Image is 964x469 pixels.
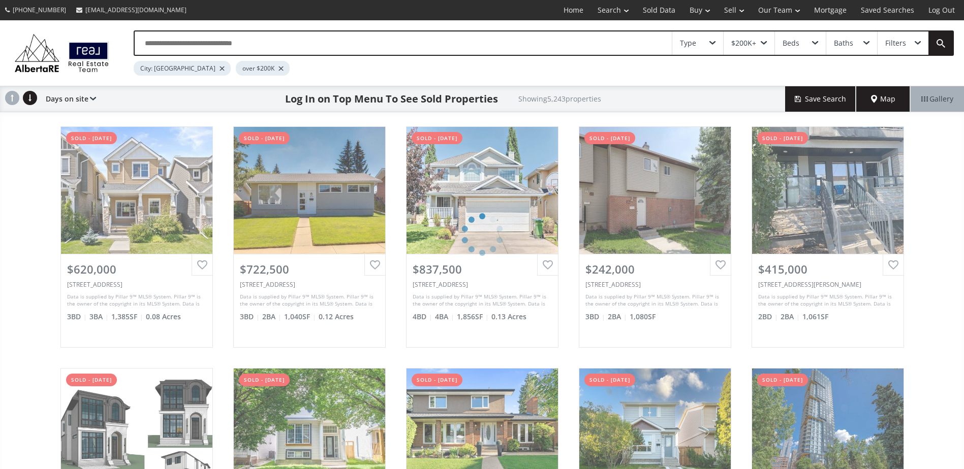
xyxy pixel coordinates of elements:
span: [PHONE_NUMBER] [13,6,66,14]
div: $200K+ [731,40,756,47]
div: Filters [885,40,906,47]
div: Map [856,86,910,112]
h1: Log In on Top Menu To See Sold Properties [285,92,498,106]
div: Gallery [910,86,964,112]
div: Type [680,40,696,47]
span: [EMAIL_ADDRESS][DOMAIN_NAME] [85,6,186,14]
img: Logo [10,31,113,75]
h2: Showing 5,243 properties [518,95,601,103]
div: City: [GEOGRAPHIC_DATA] [134,61,231,76]
button: Save Search [785,86,856,112]
div: Beds [783,40,799,47]
div: Days on site [41,86,96,112]
span: Gallery [921,94,953,104]
div: over $200K [236,61,290,76]
div: Baths [834,40,853,47]
a: [EMAIL_ADDRESS][DOMAIN_NAME] [71,1,192,19]
span: Map [871,94,895,104]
